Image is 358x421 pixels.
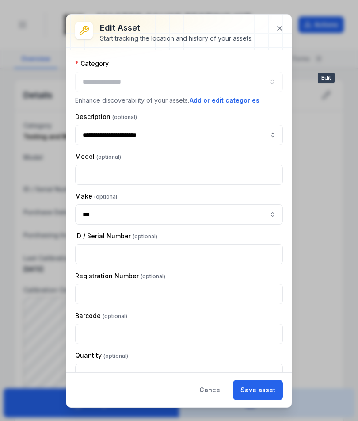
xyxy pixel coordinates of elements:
[75,96,283,105] p: Enhance discoverability of your assets.
[75,152,121,161] label: Model
[75,311,127,320] label: Barcode
[192,380,229,400] button: Cancel
[75,351,128,360] label: Quantity
[233,380,283,400] button: Save asset
[189,96,260,105] button: Add or edit categories
[75,59,109,68] label: Category
[75,112,137,121] label: Description
[75,232,157,241] label: ID / Serial Number
[75,192,119,201] label: Make
[75,272,165,280] label: Registration Number
[75,204,283,225] input: asset-edit:cf[ca1b6296-9635-4ae3-ae60-00faad6de89d]-label
[318,73,335,83] span: Edit
[100,22,253,34] h3: Edit asset
[75,125,283,145] input: asset-edit:description-label
[100,34,253,43] div: Start tracking the location and history of your assets.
